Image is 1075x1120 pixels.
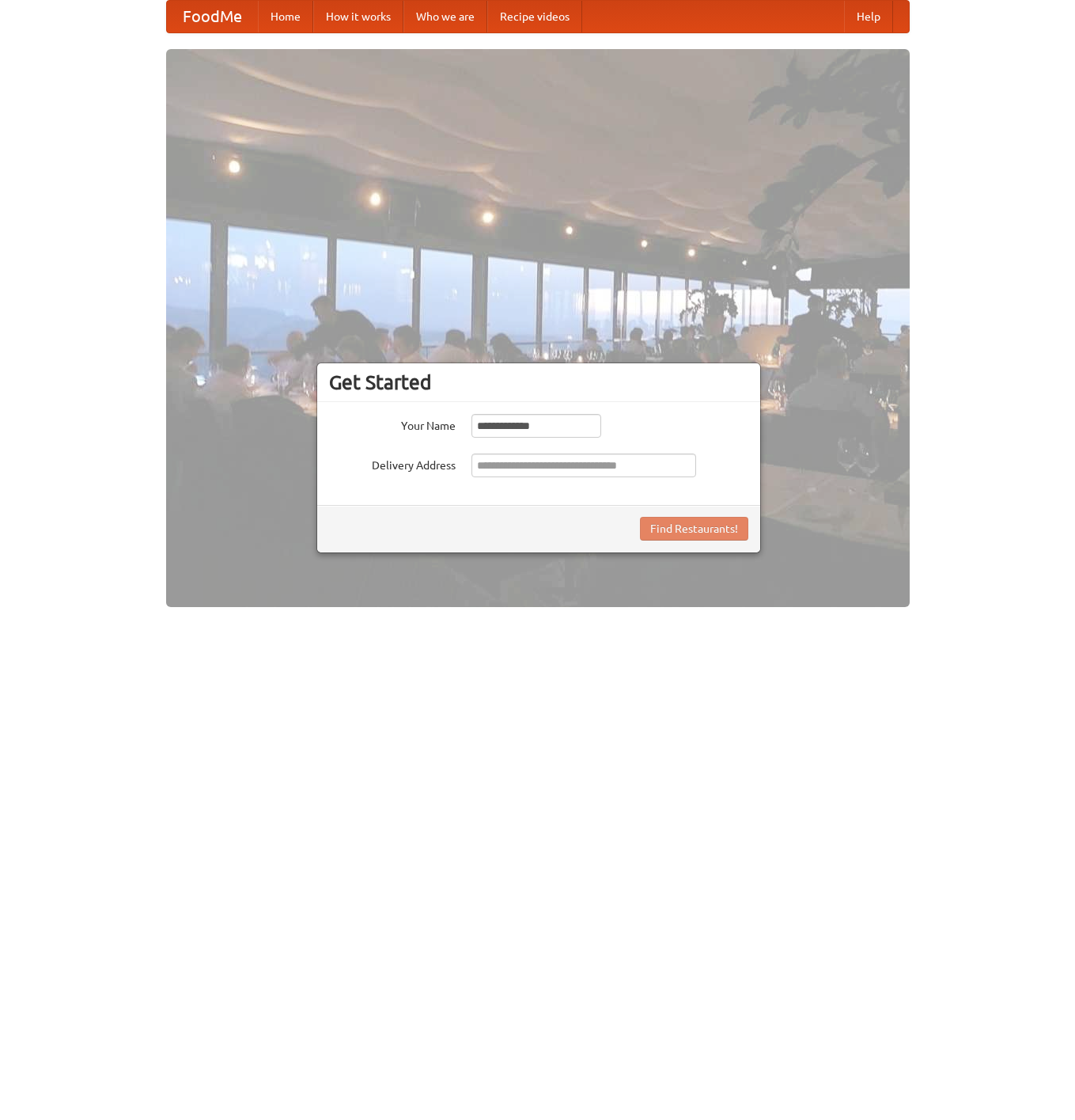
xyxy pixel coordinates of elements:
[258,1,313,32] a: Home
[329,454,456,473] label: Delivery Address
[403,1,487,32] a: Who we are
[167,1,258,32] a: FoodMe
[844,1,893,32] a: Help
[329,370,748,394] h3: Get Started
[640,517,748,541] button: Find Restaurants!
[329,414,456,434] label: Your Name
[313,1,403,32] a: How it works
[487,1,582,32] a: Recipe videos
